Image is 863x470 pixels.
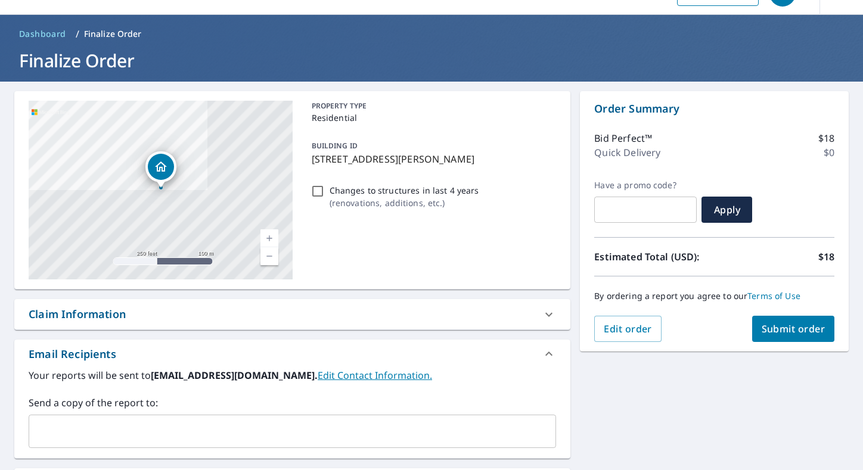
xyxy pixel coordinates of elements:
[260,247,278,265] a: Current Level 17, Zoom Out
[594,101,834,117] p: Order Summary
[145,151,176,188] div: Dropped pin, building 1, Residential property, 21399 Crozier Ave Boca Raton, FL 33428
[29,368,556,382] label: Your reports will be sent to
[594,145,660,160] p: Quick Delivery
[318,369,432,382] a: EditContactInfo
[594,180,697,191] label: Have a promo code?
[818,250,834,264] p: $18
[76,27,79,41] li: /
[312,111,552,124] p: Residential
[711,203,743,216] span: Apply
[818,131,834,145] p: $18
[14,24,849,43] nav: breadcrumb
[29,306,126,322] div: Claim Information
[594,291,834,301] p: By ordering a report you agree to our
[747,290,800,301] a: Terms of Use
[752,316,835,342] button: Submit order
[594,316,662,342] button: Edit order
[151,369,318,382] b: [EMAIL_ADDRESS][DOMAIN_NAME].
[29,346,116,362] div: Email Recipients
[594,131,652,145] p: Bid Perfect™
[312,152,552,166] p: [STREET_ADDRESS][PERSON_NAME]
[84,28,142,40] p: Finalize Order
[594,250,714,264] p: Estimated Total (USD):
[312,141,358,151] p: BUILDING ID
[29,396,556,410] label: Send a copy of the report to:
[824,145,834,160] p: $0
[14,24,71,43] a: Dashboard
[762,322,825,335] span: Submit order
[330,197,479,209] p: ( renovations, additions, etc. )
[14,48,849,73] h1: Finalize Order
[260,229,278,247] a: Current Level 17, Zoom In
[604,322,652,335] span: Edit order
[312,101,552,111] p: PROPERTY TYPE
[330,184,479,197] p: Changes to structures in last 4 years
[701,197,752,223] button: Apply
[19,28,66,40] span: Dashboard
[14,299,570,329] div: Claim Information
[14,340,570,368] div: Email Recipients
